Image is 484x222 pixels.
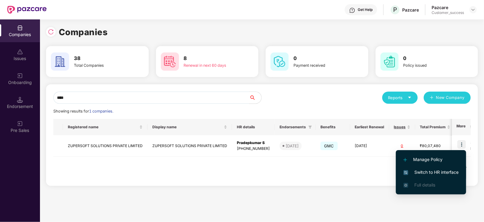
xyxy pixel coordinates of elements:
img: svg+xml;base64,PHN2ZyBpZD0iRHJvcGRvd24tMzJ4MzIiIHhtbG5zPSJodHRwOi8vd3d3LnczLm9yZy8yMDAwL3N2ZyIgd2... [471,7,476,12]
span: GMC [320,142,338,150]
div: Pradepkumar S [237,140,270,146]
div: 0 [394,143,410,149]
img: svg+xml;base64,PHN2ZyBpZD0iUmVsb2FkLTMyeDMyIiB4bWxucz0iaHR0cDovL3d3dy53My5vcmcvMjAwMC9zdmciIHdpZH... [48,29,54,35]
th: HR details [232,119,275,135]
div: Pazcare [432,5,464,10]
th: Registered name [63,119,148,135]
img: svg+xml;base64,PHN2ZyB4bWxucz0iaHR0cDovL3d3dy53My5vcmcvMjAwMC9zdmciIHdpZHRoPSI2MCIgaGVpZ2h0PSI2MC... [380,52,399,71]
div: Pazcare [402,7,419,13]
div: Customer_success [432,10,464,15]
img: svg+xml;base64,PHN2ZyB4bWxucz0iaHR0cDovL3d3dy53My5vcmcvMjAwMC9zdmciIHdpZHRoPSI2MCIgaGVpZ2h0PSI2MC... [270,52,289,71]
span: Full details [414,182,435,187]
span: plus [430,96,434,100]
span: caret-down [408,96,412,99]
div: Total Companies [74,62,126,69]
h3: 0 [403,55,456,62]
td: [DATE] [350,135,389,157]
td: ZUPERSOFT SOLUTIONS PRIVATE LIMITED [148,135,232,157]
div: Reports [388,95,412,101]
img: svg+xml;base64,PHN2ZyBpZD0iQ29tcGFuaWVzIiB4bWxucz0iaHR0cDovL3d3dy53My5vcmcvMjAwMC9zdmciIHdpZHRoPS... [17,25,23,31]
span: 1 companies. [89,109,113,113]
span: Manage Policy [403,156,459,163]
th: Benefits [316,119,350,135]
img: New Pazcare Logo [7,6,47,14]
img: svg+xml;base64,PHN2ZyBpZD0iSGVscC0zMngzMiIgeG1sbnM9Imh0dHA6Ly93d3cudzMub3JnLzIwMDAvc3ZnIiB3aWR0aD... [349,7,355,13]
span: Switch to HR interface [403,169,459,176]
div: Get Help [358,7,373,12]
span: Endorsements [280,125,306,129]
th: Total Premium [415,119,455,135]
span: filter [308,125,312,129]
div: Policy issued [403,62,456,69]
img: svg+xml;base64,PHN2ZyB3aWR0aD0iMjAiIGhlaWdodD0iMjAiIHZpZXdCb3g9IjAgMCAyMCAyMCIgZmlsbD0ibm9uZSIgeG... [17,121,23,127]
img: svg+xml;base64,PHN2ZyB4bWxucz0iaHR0cDovL3d3dy53My5vcmcvMjAwMC9zdmciIHdpZHRoPSI2MCIgaGVpZ2h0PSI2MC... [161,52,179,71]
img: svg+xml;base64,PHN2ZyB4bWxucz0iaHR0cDovL3d3dy53My5vcmcvMjAwMC9zdmciIHdpZHRoPSIxNiIgaGVpZ2h0PSIxNi... [403,170,408,175]
div: Payment received [293,62,346,69]
span: Issues [394,125,406,129]
h3: 8 [184,55,236,62]
div: [PHONE_NUMBER] [237,146,270,152]
h3: 38 [74,55,126,62]
th: More [452,119,471,135]
h3: 0 [293,55,346,62]
span: Registered name [68,125,138,129]
span: P [393,6,397,13]
div: Renewal in next 60 days [184,62,236,69]
img: svg+xml;base64,PHN2ZyBpZD0iSXNzdWVzX2Rpc2FibGVkIiB4bWxucz0iaHR0cDovL3d3dy53My5vcmcvMjAwMC9zdmciIH... [17,49,23,55]
img: icon [457,140,466,149]
th: Issues [389,119,415,135]
span: Showing results for [53,109,113,113]
span: Total Premium [420,125,446,129]
th: Display name [148,119,232,135]
span: Display name [152,125,223,129]
span: New Company [436,95,465,101]
h1: Companies [59,25,108,39]
div: ₹80,07,480 [420,143,450,149]
button: plusNew Company [424,92,471,104]
div: [DATE] [286,143,299,149]
th: Earliest Renewal [350,119,389,135]
span: search [249,95,261,100]
img: svg+xml;base64,PHN2ZyB4bWxucz0iaHR0cDovL3d3dy53My5vcmcvMjAwMC9zdmciIHdpZHRoPSIxMi4yMDEiIGhlaWdodD... [403,158,407,162]
span: filter [307,123,313,131]
button: search [249,92,262,104]
td: ZUPERSOFT SOLUTIONS PRIVATE LIMITED [63,135,148,157]
img: svg+xml;base64,PHN2ZyB3aWR0aD0iMjAiIGhlaWdodD0iMjAiIHZpZXdCb3g9IjAgMCAyMCAyMCIgZmlsbD0ibm9uZSIgeG... [17,73,23,79]
img: svg+xml;base64,PHN2ZyB4bWxucz0iaHR0cDovL3d3dy53My5vcmcvMjAwMC9zdmciIHdpZHRoPSIxNi4zNjMiIGhlaWdodD... [403,183,408,188]
img: svg+xml;base64,PHN2ZyB3aWR0aD0iMTQuNSIgaGVpZ2h0PSIxNC41IiB2aWV3Qm94PSIwIDAgMTYgMTYiIGZpbGw9Im5vbm... [17,97,23,103]
img: svg+xml;base64,PHN2ZyB4bWxucz0iaHR0cDovL3d3dy53My5vcmcvMjAwMC9zdmciIHdpZHRoPSI2MCIgaGVpZ2h0PSI2MC... [51,52,69,71]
